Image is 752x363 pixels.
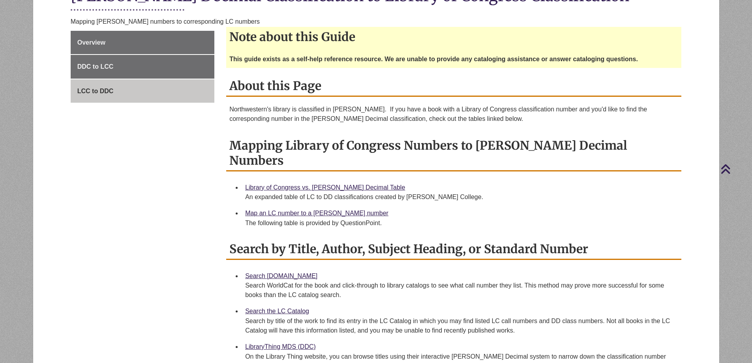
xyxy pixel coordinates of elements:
a: LCC to DDC [71,79,214,103]
h2: About this Page [226,76,681,97]
a: Back to Top [720,164,750,174]
a: DDC to LCC [71,55,214,79]
a: LibraryThing MDS (DDC) [245,343,316,350]
a: Map an LC number to a [PERSON_NAME] number [245,210,388,216]
div: Guide Page Menu [71,31,214,103]
span: DDC to LCC [77,63,114,70]
p: Northwestern's library is classified in [PERSON_NAME]. If you have a book with a Library of Congr... [229,105,678,124]
strong: This guide exists as a self-help reference resource. We are unable to provide any cataloging assi... [229,56,638,62]
span: Mapping [PERSON_NAME] numbers to corresponding LC numbers [71,18,260,25]
a: Search the LC Catalog [245,308,309,314]
div: Search WorldCat for the book and click-through to library catalogs to see what call number they l... [245,281,675,300]
div: The following table is provided by QuestionPoint. [245,218,675,228]
span: Overview [77,39,105,46]
div: An expanded table of LC to DD classifications created by [PERSON_NAME] College. [245,192,675,202]
a: Search [DOMAIN_NAME] [245,273,317,279]
h2: Note about this Guide [226,27,681,47]
h2: Mapping Library of Congress Numbers to [PERSON_NAME] Decimal Numbers [226,135,681,171]
span: LCC to DDC [77,88,114,94]
div: Search by title of the work to find its entry in the LC Catalog in which you may find listed LC c... [245,316,675,335]
h2: Search by Title, Author, Subject Heading, or Standard Number [226,239,681,260]
a: Overview [71,31,214,55]
a: Library of Congress vs. [PERSON_NAME] Decimal Table [245,184,405,191]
